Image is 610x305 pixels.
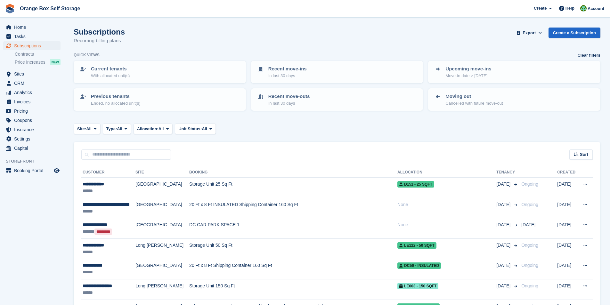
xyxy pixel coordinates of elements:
a: Upcoming move-ins Move-in date > [DATE] [429,61,600,83]
a: menu [3,32,61,41]
td: Storage Unit 50 Sq Ft [189,238,397,259]
a: menu [3,107,61,116]
span: Home [14,23,53,32]
th: Created [557,167,578,178]
th: Allocation [397,167,496,178]
p: In last 30 days [268,73,307,79]
div: None [397,201,496,208]
td: [GEOGRAPHIC_DATA] [135,198,189,218]
td: 20 Ft x 8 Ft INSULATED Shipping Container 160 Sq Ft [189,198,397,218]
p: Move-in date > [DATE] [445,73,491,79]
a: menu [3,97,61,106]
span: Ongoing [521,263,538,268]
p: In last 30 days [268,100,310,107]
span: Ongoing [521,243,538,248]
span: Storefront [6,158,64,165]
div: None [397,221,496,228]
span: Capital [14,144,53,153]
img: stora-icon-8386f47178a22dfd0bd8f6a31ec36ba5ce8667c1dd55bd0f319d3a0aa187defe.svg [5,4,15,13]
button: Type: All [103,124,131,134]
span: Tasks [14,32,53,41]
p: Upcoming move-ins [445,65,491,73]
span: Coupons [14,116,53,125]
a: Clear filters [577,52,600,59]
td: [DATE] [557,238,578,259]
span: Unit Status: [178,126,202,132]
span: CRM [14,79,53,88]
span: Export [523,30,536,36]
a: menu [3,79,61,88]
span: Ongoing [521,181,538,187]
a: menu [3,116,61,125]
span: LE122 - 50 SQFT [397,242,436,249]
a: menu [3,166,61,175]
a: Orange Box Self Storage [17,3,83,14]
span: Sort [580,151,588,158]
a: Moving out Cancelled with future move-out [429,89,600,110]
td: Long [PERSON_NAME] [135,238,189,259]
span: Create [534,5,547,12]
td: 20 Ft x 8 Ft Shipping Container 160 Sq Ft [189,259,397,279]
span: [DATE] [496,262,512,269]
button: Allocation: All [134,124,173,134]
td: [DATE] [557,279,578,300]
td: DC CAR PARK SPACE 1 [189,218,397,239]
button: Export [515,28,543,38]
td: [DATE] [557,218,578,239]
a: Recent move-ins In last 30 days [252,61,423,83]
span: All [117,126,122,132]
p: Previous tenants [91,93,141,100]
a: menu [3,41,61,50]
p: Recent move-ins [268,65,307,73]
span: Booking Portal [14,166,53,175]
td: Storage Unit 25 Sq Ft [189,178,397,198]
a: Contracts [15,51,61,57]
a: Current tenants With allocated unit(s) [74,61,245,83]
span: Insurance [14,125,53,134]
span: LE003 - 150 SQFT [397,283,438,289]
span: All [159,126,164,132]
span: All [86,126,92,132]
p: Moving out [445,93,503,100]
div: NEW [50,59,61,65]
span: [DATE] [496,201,512,208]
span: [DATE] [496,181,512,188]
span: [DATE] [521,222,535,227]
p: With allocated unit(s) [91,73,130,79]
p: Cancelled with future move-out [445,100,503,107]
a: Preview store [53,167,61,174]
td: [DATE] [557,259,578,279]
p: Ended, no allocated unit(s) [91,100,141,107]
th: Tenancy [496,167,519,178]
th: Customer [81,167,135,178]
td: Long [PERSON_NAME] [135,279,189,300]
span: DC56 - INSULATED [397,262,441,269]
th: Site [135,167,189,178]
a: menu [3,23,61,32]
a: menu [3,134,61,143]
a: menu [3,144,61,153]
img: Binder Bhardwaj [580,5,587,12]
span: [DATE] [496,221,512,228]
span: Subscriptions [14,41,53,50]
span: [DATE] [496,242,512,249]
span: Account [588,5,604,12]
span: Ongoing [521,202,538,207]
button: Site: All [74,124,100,134]
td: [GEOGRAPHIC_DATA] [135,178,189,198]
span: Ongoing [521,283,538,288]
span: Pricing [14,107,53,116]
td: [GEOGRAPHIC_DATA] [135,259,189,279]
span: All [202,126,207,132]
td: [DATE] [557,178,578,198]
h6: Quick views [74,52,100,58]
span: [DATE] [496,283,512,289]
a: menu [3,69,61,78]
h1: Subscriptions [74,28,125,36]
a: Price increases NEW [15,59,61,66]
span: Settings [14,134,53,143]
span: Site: [77,126,86,132]
p: Recent move-outs [268,93,310,100]
p: Recurring billing plans [74,37,125,44]
a: menu [3,125,61,134]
